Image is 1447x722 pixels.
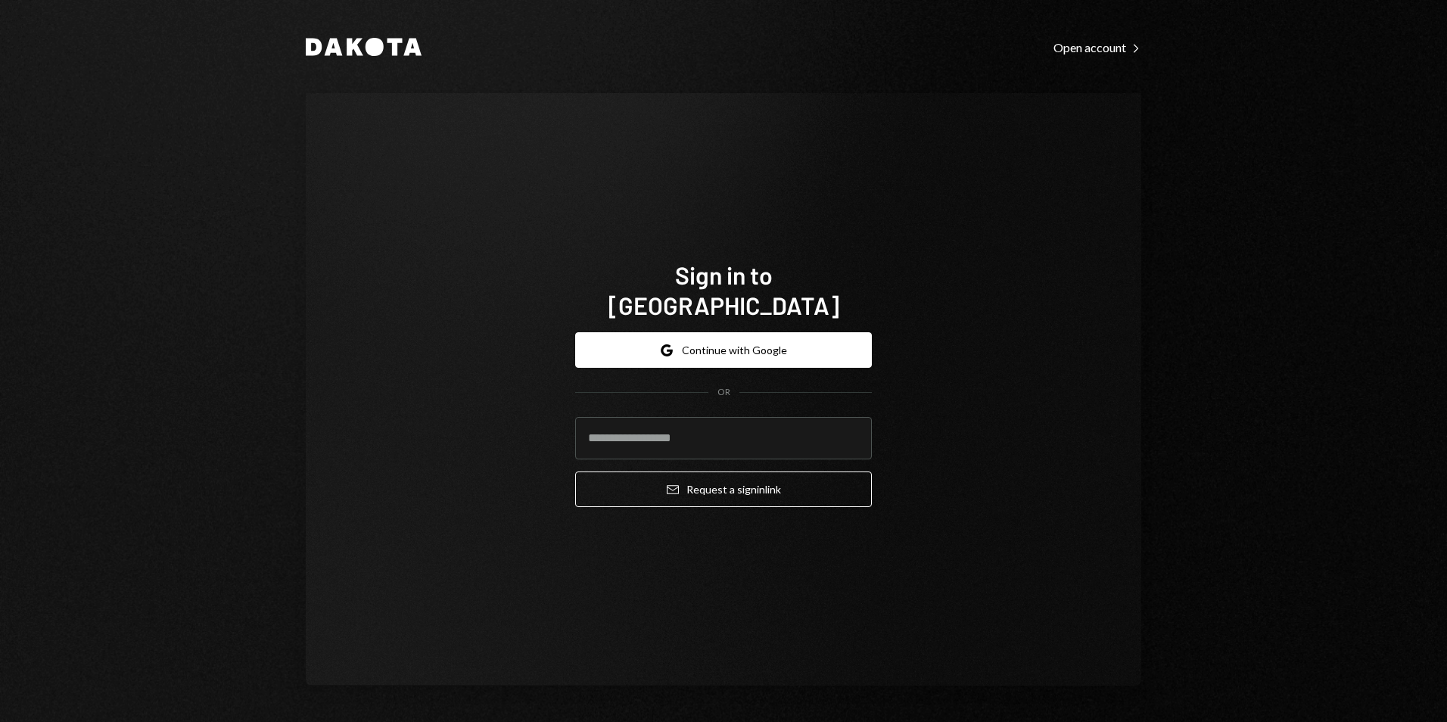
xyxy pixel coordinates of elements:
[1053,39,1141,55] a: Open account
[575,332,872,368] button: Continue with Google
[575,260,872,320] h1: Sign in to [GEOGRAPHIC_DATA]
[575,471,872,507] button: Request a signinlink
[717,386,730,399] div: OR
[1053,40,1141,55] div: Open account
